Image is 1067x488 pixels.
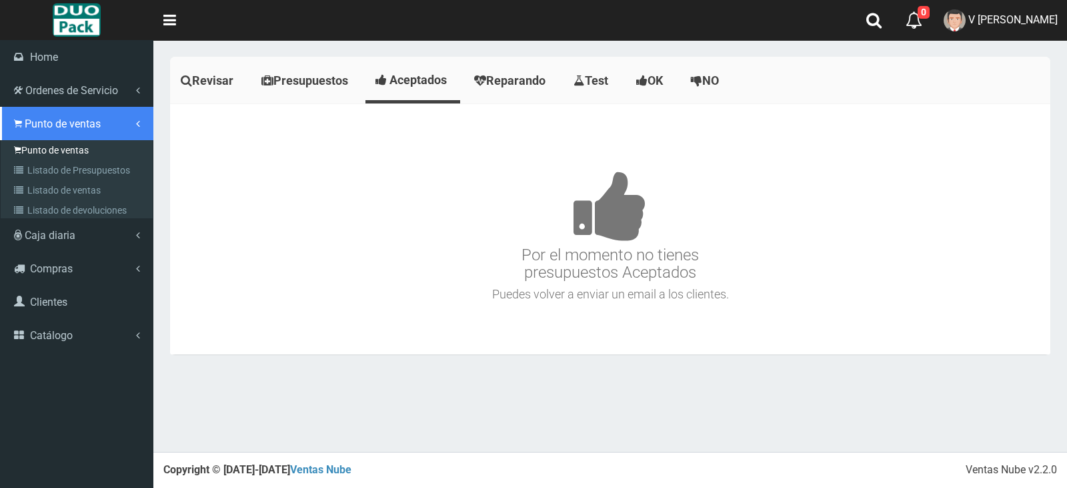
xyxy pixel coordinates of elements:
[163,463,351,476] strong: Copyright © [DATE]-[DATE]
[680,60,733,101] a: NO
[4,180,153,200] a: Listado de ventas
[53,3,100,37] img: Logo grande
[944,9,966,31] img: User Image
[173,288,1047,301] h4: Puedes volver a enviar un email a los clientes.
[648,73,663,87] span: OK
[30,329,73,342] span: Catálogo
[30,262,73,275] span: Compras
[25,229,75,242] span: Caja diaria
[273,73,348,87] span: Presupuestos
[173,131,1047,282] h3: Por el momento no tienes presupuestos Aceptados
[251,60,362,101] a: Presupuestos
[563,60,622,101] a: Test
[389,73,447,87] span: Aceptados
[192,73,233,87] span: Revisar
[486,73,546,87] span: Reparando
[702,73,719,87] span: NO
[966,463,1057,478] div: Ventas Nube v2.2.0
[4,140,153,160] a: Punto de ventas
[25,117,101,130] span: Punto de ventas
[4,160,153,180] a: Listado de Presupuestos
[290,463,351,476] a: Ventas Nube
[365,60,460,100] a: Aceptados
[585,73,608,87] span: Test
[463,60,560,101] a: Reparando
[4,200,153,220] a: Listado de devoluciones
[30,296,67,308] span: Clientes
[918,6,930,19] span: 0
[25,84,118,97] span: Ordenes de Servicio
[170,60,247,101] a: Revisar
[626,60,677,101] a: OK
[30,51,58,63] span: Home
[968,13,1058,26] span: V [PERSON_NAME]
